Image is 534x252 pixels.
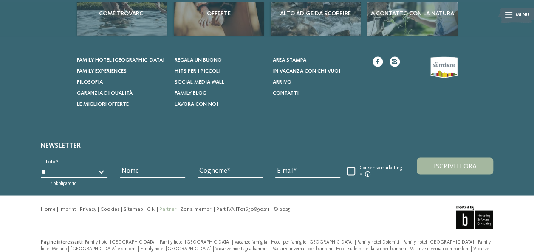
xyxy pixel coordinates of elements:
[85,239,156,244] span: Family hotel [GEOGRAPHIC_DATA]
[100,206,120,212] a: Cookies
[268,239,270,244] span: |
[273,56,362,64] a: Area stampa
[403,239,475,244] a: Family hotel [GEOGRAPHIC_DATA]
[175,67,264,75] a: Hits per i piccoli
[403,239,474,244] span: Family hotel [GEOGRAPHIC_DATA]
[471,246,472,251] span: |
[71,246,137,251] span: [GEOGRAPHIC_DATA] e dintorni
[175,90,264,97] a: Family Blog
[175,78,264,86] a: Social Media Wall
[355,164,404,178] span: Consenso marketing
[157,206,158,212] span: |
[144,206,146,212] span: |
[41,142,81,149] span: Newsletter
[336,246,406,251] span: Hotel sulle piste da sci per bambini
[175,68,220,74] span: Hits per i piccoli
[141,246,213,251] a: Family hotel [GEOGRAPHIC_DATA]
[235,239,267,244] span: Vacanze famiglia
[141,246,212,251] span: Family hotel [GEOGRAPHIC_DATA]
[357,239,399,244] span: Family hotel Dolomiti
[177,9,260,18] span: Offerte
[68,246,69,251] span: |
[271,239,355,244] a: Hotel per famiglie [GEOGRAPHIC_DATA]
[175,101,218,107] span: Lavora con noi
[77,206,79,212] span: |
[273,246,333,251] a: Vacanze invernali con bambini
[160,239,231,244] span: Family hotel [GEOGRAPHIC_DATA]
[232,239,233,244] span: |
[235,239,268,244] a: Vacanze famiglia
[77,90,133,96] span: Garanzia di qualità
[98,206,99,212] span: |
[215,246,270,251] a: Vacanze montagna bambini
[271,206,272,212] span: |
[77,101,129,107] span: Le migliori offerte
[357,239,401,244] a: Family hotel Dolomiti
[77,67,167,75] a: Family experiences
[160,239,232,244] a: Family hotel [GEOGRAPHIC_DATA]
[41,239,84,244] span: Pagine interessanti:
[214,206,215,212] span: |
[124,206,143,212] a: Sitemap
[274,9,357,18] span: Alto Adige da scoprire
[371,9,454,18] span: A contatto con la natura
[71,246,138,251] a: [GEOGRAPHIC_DATA] e dintorni
[138,246,139,251] span: |
[273,246,332,251] span: Vacanze invernali con bambini
[77,56,167,64] a: Family hotel [GEOGRAPHIC_DATA]
[159,206,176,212] a: Partner
[410,246,469,251] span: Vacanze invernali con bambini
[175,56,264,64] a: Regala un buono
[273,90,299,96] span: Contatti
[178,206,179,212] span: |
[175,57,222,63] span: Regala un buono
[121,206,122,212] span: |
[273,67,362,75] a: In vacanza con chi vuoi
[273,57,306,63] span: Area stampa
[59,206,76,212] a: Imprint
[147,206,155,212] a: CIN
[180,206,212,212] a: Zona membri
[80,206,96,212] a: Privacy
[80,9,164,18] span: Come trovarci
[41,206,56,212] a: Home
[77,78,167,86] a: Filosofia
[77,90,167,97] a: Garanzia di qualità
[273,78,362,86] a: Arrivo
[456,205,493,229] img: Brandnamic GmbH | Leading Hospitality Solutions
[215,246,269,251] span: Vacanze montagna bambini
[41,239,491,251] a: Family hotel Merano
[333,246,335,251] span: |
[401,239,402,244] span: |
[77,57,164,63] span: Family hotel [GEOGRAPHIC_DATA]
[273,90,362,97] a: Contatti
[175,90,206,96] span: Family Blog
[57,206,58,212] span: |
[355,239,356,244] span: |
[77,101,167,108] a: Le migliori offerte
[273,68,340,74] span: In vacanza con chi vuoi
[77,79,103,85] span: Filosofia
[273,206,291,212] span: © 2025
[77,68,127,74] span: Family experiences
[336,246,407,251] a: Hotel sulle piste da sci per bambini
[434,163,477,170] span: Iscriviti ora
[213,246,214,251] span: |
[270,246,271,251] span: |
[85,239,157,244] a: Family hotel [GEOGRAPHIC_DATA]
[157,239,158,244] span: |
[216,206,269,212] span: Part.IVA IT01650890211
[407,246,409,251] span: |
[410,246,471,251] a: Vacanze invernali con bambini
[50,181,76,186] span: * obbligatorio
[417,157,493,174] button: Iscriviti ora
[475,239,477,244] span: |
[271,239,353,244] span: Hotel per famiglie [GEOGRAPHIC_DATA]
[175,101,264,108] a: Lavora con noi
[175,79,224,85] span: Social Media Wall
[273,79,291,85] span: Arrivo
